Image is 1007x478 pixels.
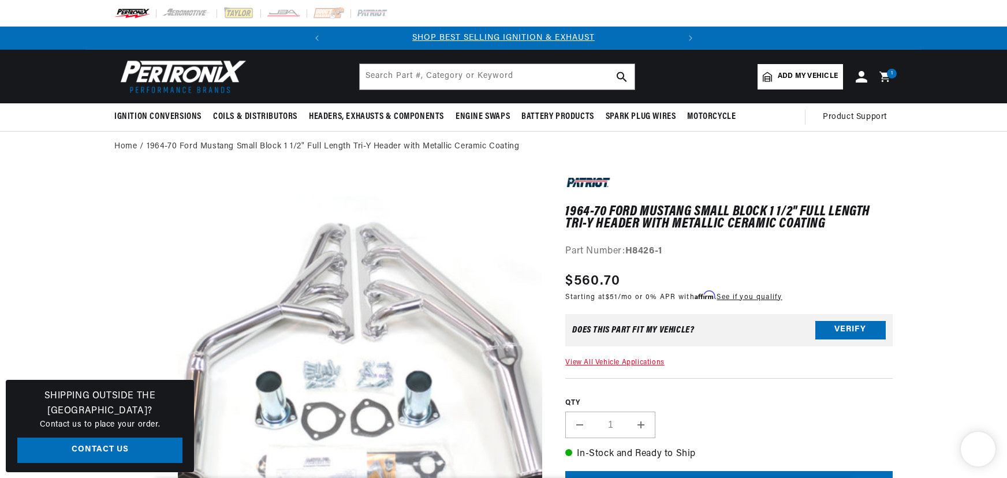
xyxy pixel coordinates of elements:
[114,140,137,153] a: Home
[516,103,600,130] summary: Battery Products
[823,111,887,124] span: Product Support
[695,291,715,300] span: Affirm
[758,64,843,89] a: Add my vehicle
[305,27,329,50] button: Translation missing: en.sections.announcements.previous_announcement
[456,111,510,123] span: Engine Swaps
[114,57,247,96] img: Pertronix
[329,32,679,44] div: 1 of 2
[606,111,676,123] span: Spark Plug Wires
[609,64,635,89] button: search button
[565,359,664,366] a: View All Vehicle Applications
[687,111,736,123] span: Motorcycle
[565,206,893,230] h1: 1964-70 Ford Mustang Small Block 1 1/2" Full Length Tri-Y Header with Metallic Ceramic Coating
[679,27,702,50] button: Translation missing: en.sections.announcements.next_announcement
[85,27,922,50] slideshow-component: Translation missing: en.sections.announcements.announcement_bar
[891,69,893,79] span: 1
[412,33,595,42] a: SHOP BEST SELLING IGNITION & EXHAUST
[17,389,182,419] h3: Shipping Outside the [GEOGRAPHIC_DATA]?
[565,292,782,303] p: Starting at /mo or 0% APR with .
[778,71,838,82] span: Add my vehicle
[815,321,886,339] button: Verify
[303,103,450,130] summary: Headers, Exhausts & Components
[114,111,202,123] span: Ignition Conversions
[565,398,893,408] label: QTY
[572,326,694,335] div: Does This part fit My vehicle?
[625,247,662,256] strong: H8426-1
[606,294,618,301] span: $51
[565,447,893,462] p: In-Stock and Ready to Ship
[147,140,519,153] a: 1964-70 Ford Mustang Small Block 1 1/2" Full Length Tri-Y Header with Metallic Ceramic Coating
[309,111,444,123] span: Headers, Exhausts & Components
[17,419,182,431] p: Contact us to place your order.
[521,111,594,123] span: Battery Products
[681,103,741,130] summary: Motorcycle
[450,103,516,130] summary: Engine Swaps
[600,103,682,130] summary: Spark Plug Wires
[207,103,303,130] summary: Coils & Distributors
[717,294,782,301] a: See if you qualify - Learn more about Affirm Financing (opens in modal)
[565,244,893,259] div: Part Number:
[565,271,620,292] span: $560.70
[213,111,297,123] span: Coils & Distributors
[114,140,893,153] nav: breadcrumbs
[823,103,893,131] summary: Product Support
[17,438,182,464] a: Contact Us
[114,103,207,130] summary: Ignition Conversions
[329,32,679,44] div: Announcement
[360,64,635,89] input: Search Part #, Category or Keyword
